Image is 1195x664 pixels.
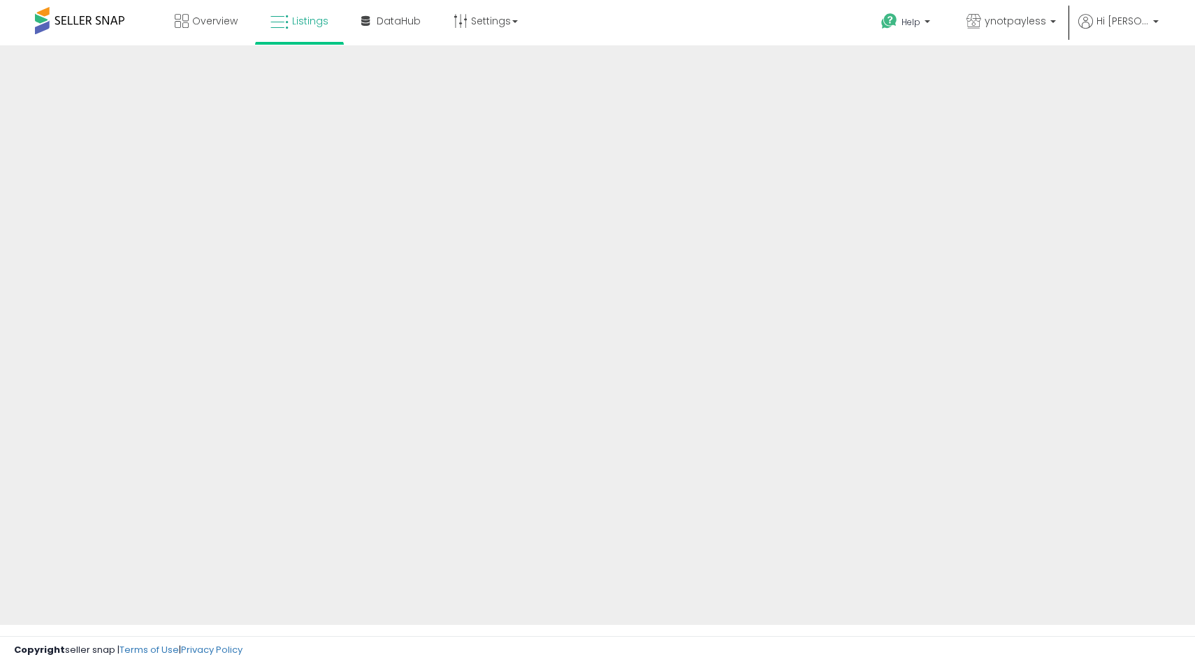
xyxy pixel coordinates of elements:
[881,13,898,30] i: Get Help
[377,14,421,28] span: DataHub
[985,14,1046,28] span: ynotpayless
[1096,14,1149,28] span: Hi [PERSON_NAME]
[292,14,328,28] span: Listings
[192,14,238,28] span: Overview
[901,16,920,28] span: Help
[1078,14,1159,45] a: Hi [PERSON_NAME]
[870,2,944,45] a: Help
